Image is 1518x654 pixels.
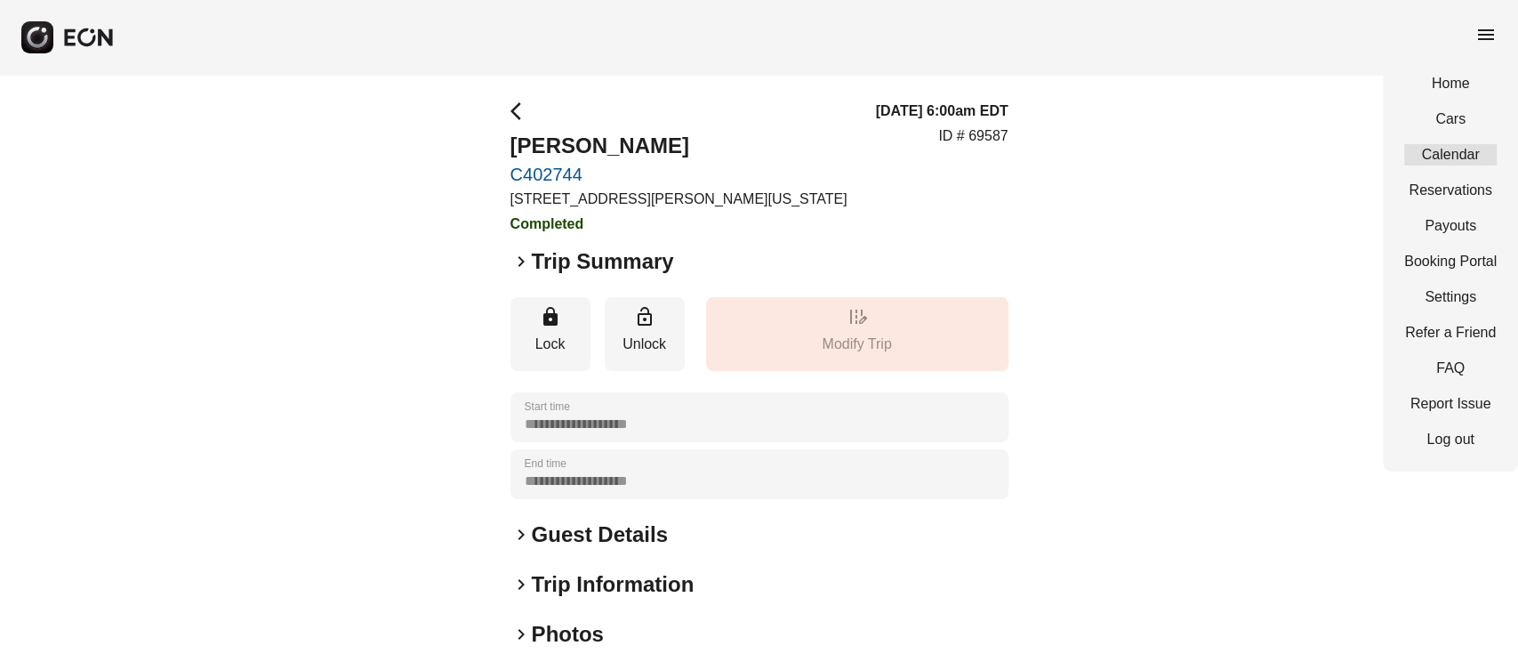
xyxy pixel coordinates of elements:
span: keyboard_arrow_right [510,624,532,645]
p: Unlock [614,334,676,355]
p: [STREET_ADDRESS][PERSON_NAME][US_STATE] [510,189,847,210]
a: Report Issue [1404,393,1497,415]
a: Settings [1404,287,1497,308]
span: arrow_back_ios [510,101,532,122]
a: Refer a Friend [1404,322,1497,343]
span: keyboard_arrow_right [510,251,532,272]
a: Payouts [1404,215,1497,237]
a: C402744 [510,164,847,185]
a: Calendar [1404,144,1497,166]
button: Unlock [605,297,685,371]
span: keyboard_arrow_right [510,574,532,595]
h2: Trip Summary [532,247,674,276]
span: menu [1475,24,1497,45]
h2: [PERSON_NAME] [510,132,847,160]
h2: Trip Information [532,570,695,599]
button: Lock [510,297,590,371]
a: Log out [1404,429,1497,450]
p: ID # 69587 [938,125,1008,147]
h2: Photos [532,620,604,649]
h3: Completed [510,214,847,235]
h2: Guest Details [532,521,668,549]
h3: [DATE] 6:00am EDT [875,101,1008,122]
span: lock [540,306,561,327]
span: lock_open [634,306,655,327]
a: FAQ [1404,358,1497,379]
p: Lock [519,334,582,355]
span: keyboard_arrow_right [510,524,532,545]
a: Booking Portal [1404,251,1497,272]
a: Cars [1404,109,1497,130]
a: Home [1404,73,1497,94]
a: Reservations [1404,180,1497,201]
